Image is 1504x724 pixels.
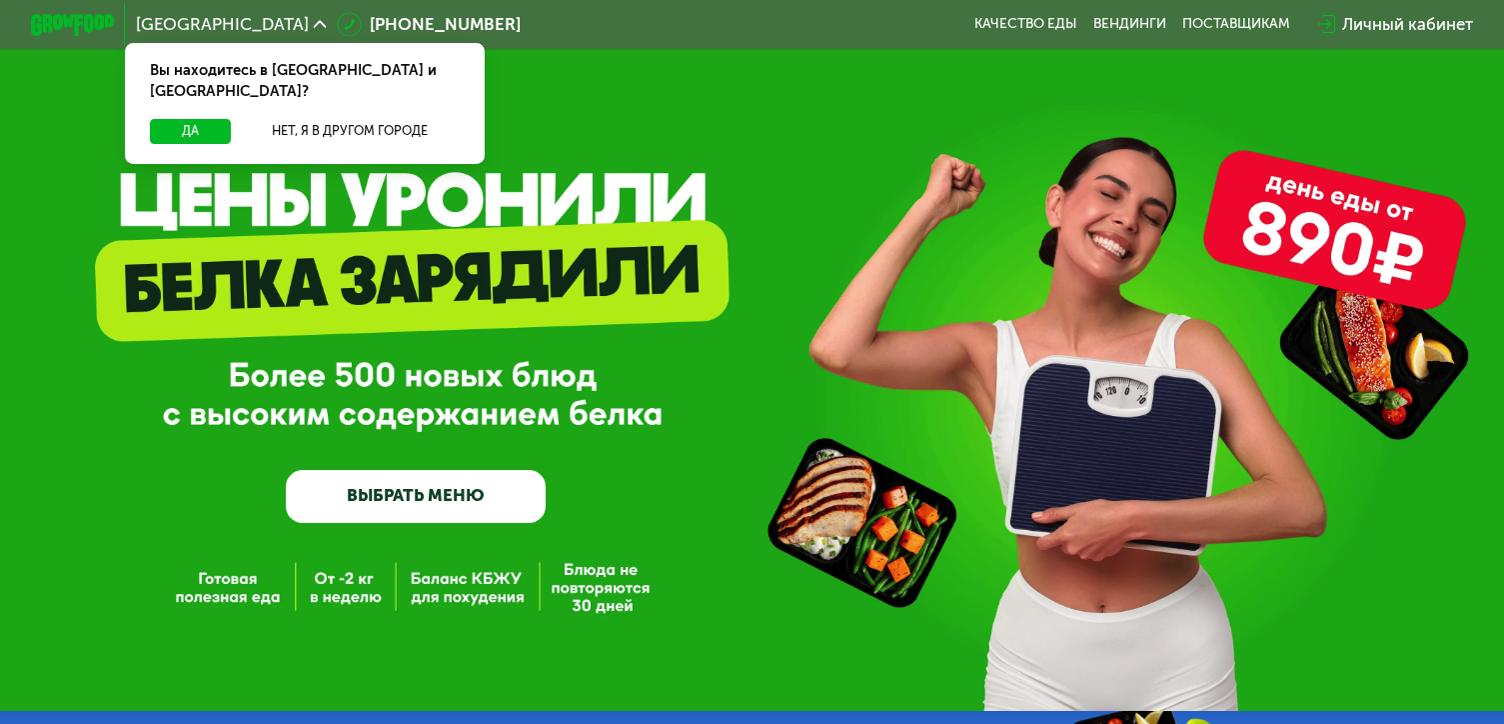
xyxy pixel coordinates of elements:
[136,16,309,33] span: [GEOGRAPHIC_DATA]
[125,43,485,118] div: Вы находитесь в [GEOGRAPHIC_DATA] и [GEOGRAPHIC_DATA]?
[974,16,1076,33] a: Качество еды
[337,12,521,37] a: [PHONE_NUMBER]
[1182,16,1290,33] div: поставщикам
[286,470,546,522] a: ВЫБРАТЬ МЕНЮ
[150,119,231,144] button: Да
[1093,16,1166,33] a: Вендинги
[1342,12,1473,37] div: Личный кабинет
[239,119,459,144] button: Нет, я в другом городе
